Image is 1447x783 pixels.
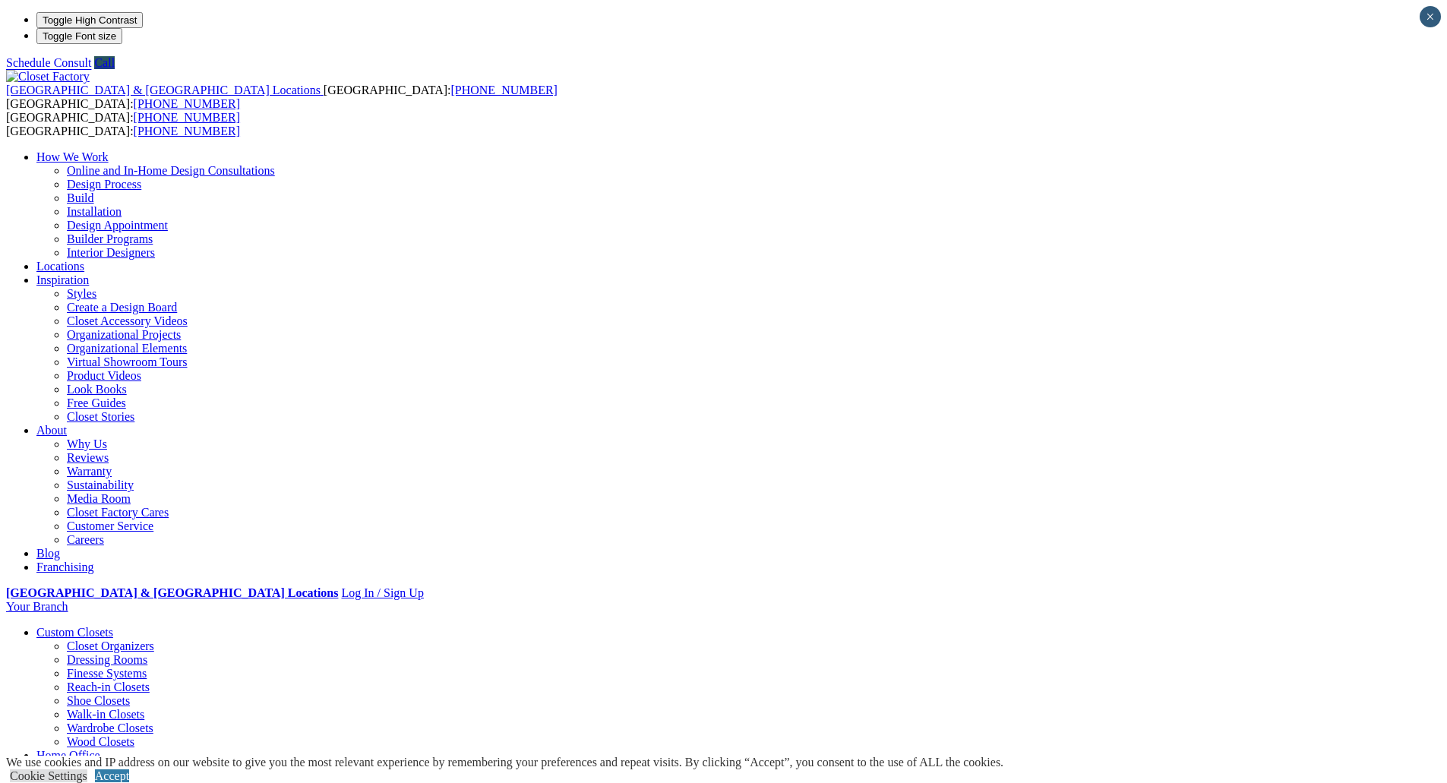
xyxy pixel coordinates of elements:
a: Franchising [36,560,94,573]
a: Reach-in Closets [67,680,150,693]
a: Call [94,56,115,69]
a: Your Branch [6,600,68,613]
a: Organizational Projects [67,328,181,341]
a: Why Us [67,437,107,450]
a: Wood Closets [67,735,134,748]
a: Finesse Systems [67,667,147,680]
a: Builder Programs [67,232,153,245]
a: Home Office [36,749,100,762]
a: Closet Stories [67,410,134,423]
a: Create a Design Board [67,301,177,314]
a: Locations [36,260,84,273]
a: About [36,424,67,437]
a: Custom Closets [36,626,113,639]
a: Careers [67,533,104,546]
button: Close [1420,6,1441,27]
a: Closet Factory Cares [67,506,169,519]
a: Warranty [67,465,112,478]
a: [GEOGRAPHIC_DATA] & [GEOGRAPHIC_DATA] Locations [6,586,338,599]
a: Media Room [67,492,131,505]
span: [GEOGRAPHIC_DATA]: [GEOGRAPHIC_DATA]: [6,111,240,137]
a: Styles [67,287,96,300]
div: We use cookies and IP address on our website to give you the most relevant experience by remember... [6,756,1003,769]
a: [PHONE_NUMBER] [450,84,557,96]
a: Cookie Settings [10,769,87,782]
span: [GEOGRAPHIC_DATA]: [GEOGRAPHIC_DATA]: [6,84,558,110]
a: Sustainability [67,478,134,491]
a: Look Books [67,383,127,396]
a: Closet Organizers [67,639,154,652]
a: Wardrobe Closets [67,721,153,734]
a: Free Guides [67,396,126,409]
a: Build [67,191,94,204]
button: Toggle Font size [36,28,122,44]
span: [GEOGRAPHIC_DATA] & [GEOGRAPHIC_DATA] Locations [6,84,321,96]
a: [PHONE_NUMBER] [134,125,240,137]
a: Walk-in Closets [67,708,144,721]
a: Installation [67,205,122,218]
a: [GEOGRAPHIC_DATA] & [GEOGRAPHIC_DATA] Locations [6,84,324,96]
a: Online and In-Home Design Consultations [67,164,275,177]
a: Customer Service [67,519,153,532]
button: Toggle High Contrast [36,12,143,28]
span: Toggle Font size [43,30,116,42]
a: Design Process [67,178,141,191]
a: Dressing Rooms [67,653,147,666]
a: How We Work [36,150,109,163]
a: Log In / Sign Up [341,586,423,599]
a: Interior Designers [67,246,155,259]
a: [PHONE_NUMBER] [134,97,240,110]
a: Design Appointment [67,219,168,232]
img: Closet Factory [6,70,90,84]
a: Schedule Consult [6,56,91,69]
a: Inspiration [36,273,89,286]
a: Organizational Elements [67,342,187,355]
a: Virtual Showroom Tours [67,355,188,368]
a: Reviews [67,451,109,464]
a: Closet Accessory Videos [67,314,188,327]
a: [PHONE_NUMBER] [134,111,240,124]
a: Blog [36,547,60,560]
a: Shoe Closets [67,694,130,707]
a: Product Videos [67,369,141,382]
a: Accept [95,769,129,782]
span: Toggle High Contrast [43,14,137,26]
